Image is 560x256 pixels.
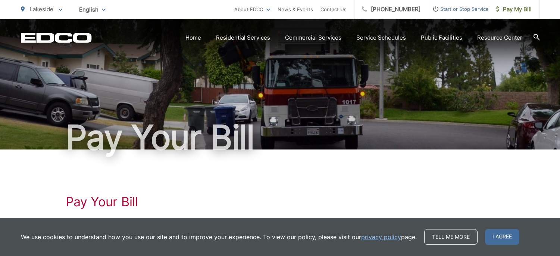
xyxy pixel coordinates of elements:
[21,119,539,156] h1: Pay Your Bill
[361,232,401,241] a: privacy policy
[21,33,92,43] a: EDCD logo. Return to the homepage.
[278,5,313,14] a: News & Events
[496,5,532,14] span: Pay My Bill
[477,33,522,42] a: Resource Center
[421,33,462,42] a: Public Facilities
[66,194,495,209] h1: Pay Your Bill
[320,5,347,14] a: Contact Us
[30,6,53,13] span: Lakeside
[485,229,519,245] span: I agree
[21,232,417,241] p: We use cookies to understand how you use our site and to improve your experience. To view our pol...
[185,33,201,42] a: Home
[216,33,270,42] a: Residential Services
[424,229,478,245] a: Tell me more
[73,3,111,16] span: English
[234,5,270,14] a: About EDCO
[285,33,341,42] a: Commercial Services
[356,33,406,42] a: Service Schedules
